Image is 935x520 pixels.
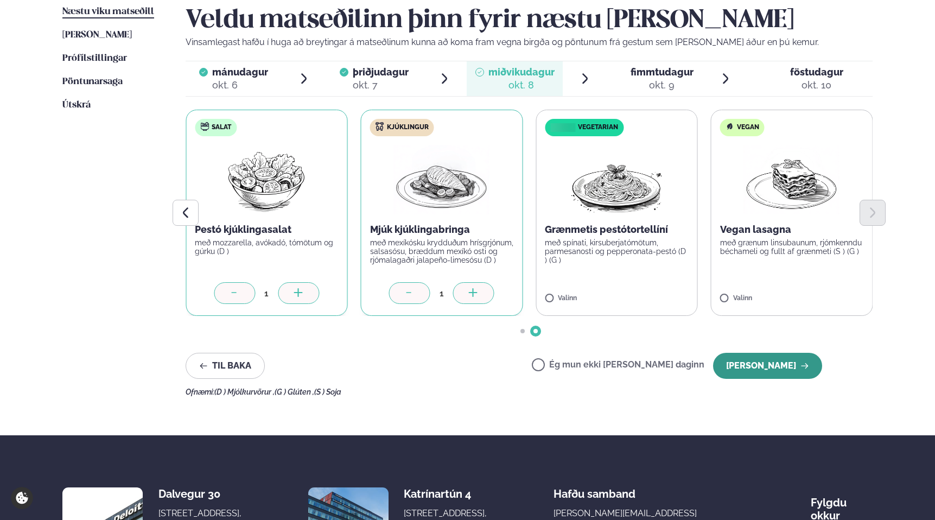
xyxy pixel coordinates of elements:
[720,238,864,256] p: með grænum linsubaunum, rjómkenndu béchameli og fullt af grænmeti (S ) (G )
[186,388,873,396] div: Ofnæmi:
[186,5,873,36] h2: Veldu matseðilinn þinn fyrir næstu [PERSON_NAME]
[212,123,231,132] span: Salat
[394,145,489,214] img: Chicken-breast.png
[186,36,873,49] p: Vinsamlegast hafðu í huga að breytingar á matseðlinum kunna að koma fram vegna birgða og pöntunum...
[62,5,154,18] a: Næstu viku matseðill
[62,52,127,65] a: Prófílstillingar
[214,388,275,396] span: (D ) Mjólkurvörur ,
[533,329,538,333] span: Go to slide 2
[186,353,265,379] button: Til baka
[744,145,839,214] img: Lasagna.png
[713,353,822,379] button: [PERSON_NAME]
[737,123,759,132] span: Vegan
[545,238,689,264] p: með spínati, kirsuberjatómötum, parmesanosti og pepperonata-pestó (D ) (G )
[195,238,339,256] p: með mozzarella, avókadó, tómötum og gúrku (D )
[631,79,694,92] div: okt. 9
[488,66,555,78] span: miðvikudagur
[62,100,91,110] span: Útskrá
[520,329,525,333] span: Go to slide 1
[790,79,843,92] div: okt. 10
[370,223,514,236] p: Mjúk kjúklingabringa
[255,287,278,300] div: 1
[720,223,864,236] p: Vegan lasagna
[545,223,689,236] p: Grænmetis pestótortellíní
[173,200,199,226] button: Previous slide
[376,122,384,131] img: chicken.svg
[62,29,132,42] a: [PERSON_NAME]
[275,388,314,396] span: (G ) Glúten ,
[370,238,514,264] p: með mexíkósku krydduðum hrísgrjónum, salsasósu, bræddum mexíkó osti og rjómalagaðri jalapeño-lime...
[195,223,339,236] p: Pestó kjúklingasalat
[569,145,664,214] img: Spagetti.png
[219,145,315,214] img: Salad.png
[212,66,268,78] span: mánudagur
[860,200,886,226] button: Next slide
[548,123,577,133] img: icon
[404,487,490,500] div: Katrínartún 4
[314,388,341,396] span: (S ) Soja
[200,122,209,131] img: salad.svg
[62,30,132,40] span: [PERSON_NAME]
[353,66,409,78] span: þriðjudagur
[62,54,127,63] span: Prófílstillingar
[62,7,154,16] span: Næstu viku matseðill
[578,123,618,132] span: Vegetarian
[631,66,694,78] span: fimmtudagur
[11,487,33,509] a: Cookie settings
[62,75,123,88] a: Pöntunarsaga
[62,99,91,112] a: Útskrá
[212,79,268,92] div: okt. 6
[488,79,555,92] div: okt. 8
[430,287,453,300] div: 1
[158,487,245,500] div: Dalvegur 30
[790,66,843,78] span: föstudagur
[353,79,409,92] div: okt. 7
[726,122,734,131] img: Vegan.svg
[62,77,123,86] span: Pöntunarsaga
[554,479,635,500] span: Hafðu samband
[387,123,429,132] span: Kjúklingur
